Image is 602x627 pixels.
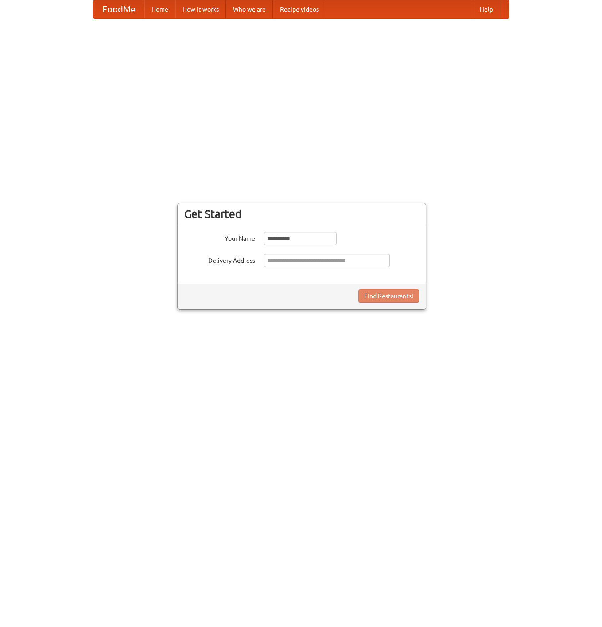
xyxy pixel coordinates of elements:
a: Help [473,0,500,18]
a: Home [144,0,175,18]
label: Delivery Address [184,254,255,265]
a: Who we are [226,0,273,18]
a: FoodMe [93,0,144,18]
a: How it works [175,0,226,18]
button: Find Restaurants! [358,289,419,303]
h3: Get Started [184,207,419,221]
label: Your Name [184,232,255,243]
a: Recipe videos [273,0,326,18]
